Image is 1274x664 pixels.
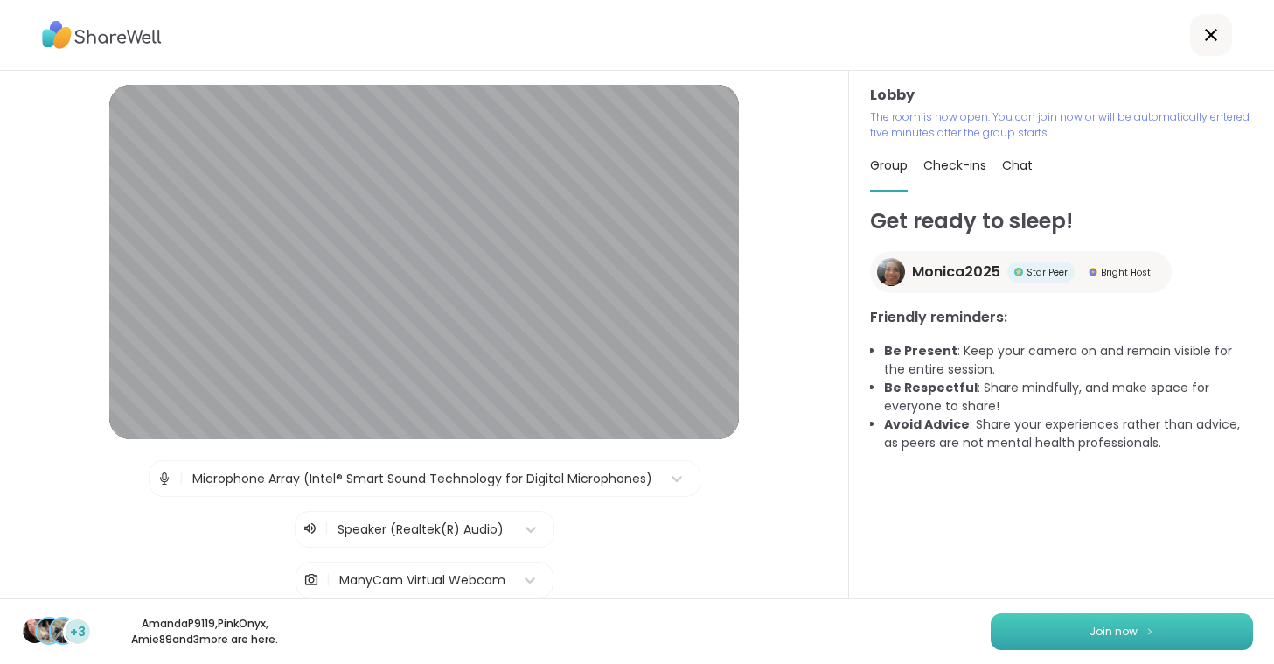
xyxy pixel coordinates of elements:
[870,85,1253,106] h3: Lobby
[1014,268,1023,276] img: Star Peer
[42,15,162,55] img: ShareWell Logo
[179,461,184,496] span: |
[884,416,970,433] b: Avoid Advice
[70,623,86,641] span: +3
[339,571,505,590] div: ManyCam Virtual Webcam
[884,379,978,396] b: Be Respectful
[324,519,329,540] span: |
[326,563,331,598] span: |
[870,109,1253,141] p: The room is now open. You can join now or will be automatically entered five minutes after the gr...
[870,157,908,174] span: Group
[192,470,652,488] div: Microphone Array (Intel® Smart Sound Technology for Digital Microphones)
[51,619,75,643] img: Amie89
[1027,266,1068,279] span: Star Peer
[870,251,1172,293] a: Monica2025Monica2025Star PeerStar PeerBright HostBright Host
[877,258,905,286] img: Monica2025
[37,619,61,643] img: PinkOnyx
[870,307,1253,328] h3: Friendly reminders:
[912,262,1000,283] span: Monica2025
[107,616,303,647] p: AmandaP9119 , PinkOnyx , Amie89 and 3 more are here.
[884,379,1253,416] li: : Share mindfully, and make space for everyone to share!
[157,461,172,496] img: Microphone
[1090,624,1138,640] span: Join now
[23,619,47,643] img: AmandaP9119
[991,613,1253,650] button: Join now
[1089,268,1097,276] img: Bright Host
[870,206,1253,237] h1: Get ready to sleep!
[884,416,1253,452] li: : Share your experiences rather than advice, as peers are not mental health professionals.
[884,342,957,360] b: Be Present
[1145,626,1155,636] img: ShareWell Logomark
[1101,266,1151,279] span: Bright Host
[1002,157,1033,174] span: Chat
[884,342,1253,379] li: : Keep your camera on and remain visible for the entire session.
[923,157,986,174] span: Check-ins
[303,563,319,598] img: Camera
